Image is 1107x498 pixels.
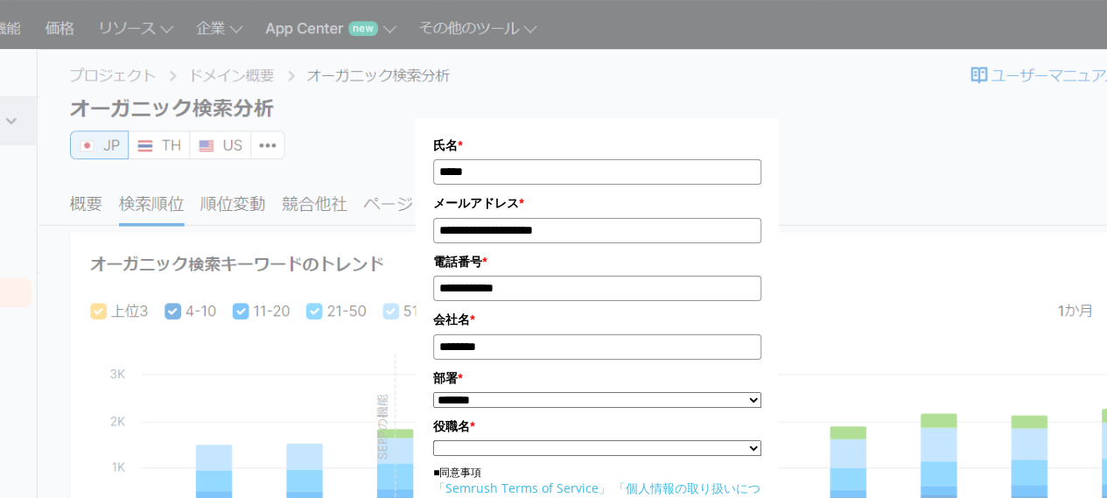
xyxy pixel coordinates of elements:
[433,417,761,436] label: 役職名
[433,480,611,496] a: 「Semrush Terms of Service」
[433,136,761,155] label: 氏名
[433,252,761,271] label: 電話番号
[433,310,761,329] label: 会社名
[433,193,761,213] label: メールアドレス
[433,368,761,388] label: 部署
